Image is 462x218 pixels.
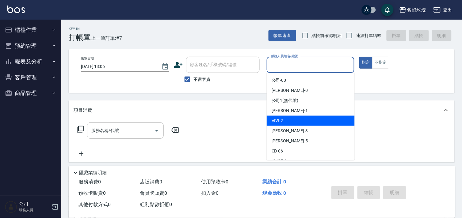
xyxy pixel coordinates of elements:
[269,30,296,41] button: 帳單速查
[81,56,94,61] label: 帳單日期
[5,201,17,213] img: Person
[272,158,287,164] span: ALICE -6
[312,32,342,39] span: 結帳前確認明細
[78,179,101,185] span: 服務消費 0
[262,179,286,185] span: 業績合計 0
[2,70,59,85] button: 客戶管理
[69,33,91,42] h3: 打帳單
[201,179,228,185] span: 使用預收卡 0
[272,77,286,84] span: 公司 -00
[140,201,172,207] span: 紅利點數折抵 0
[91,34,122,42] span: 上一筆訂單:#7
[2,22,59,38] button: 櫃檯作業
[2,85,59,101] button: 商品管理
[272,87,308,94] span: [PERSON_NAME] -0
[2,54,59,70] button: 報表及分析
[397,4,429,16] button: 名留玫瑰
[431,4,455,16] button: 登出
[272,148,283,154] span: CD -06
[78,190,106,196] span: 預收卡販賣 0
[272,128,308,134] span: [PERSON_NAME] -3
[74,107,92,114] p: 項目消費
[140,179,162,185] span: 店販消費 0
[140,190,167,196] span: 會員卡販賣 0
[79,170,107,176] p: 隱藏業績明細
[271,54,298,58] label: 服務人員姓名/編號
[194,76,211,83] span: 不留客資
[272,97,299,104] span: 公司1 (無代號)
[158,59,173,74] button: Choose date, selected date is 2025-10-06
[7,6,25,13] img: Logo
[2,38,59,54] button: 預約管理
[78,201,111,207] span: 其他付款方式 0
[272,107,308,114] span: [PERSON_NAME] -1
[359,57,372,69] button: 指定
[272,138,308,144] span: [PERSON_NAME] -5
[19,207,50,213] p: 服務人員
[69,27,91,31] h2: Key In
[407,6,426,14] div: 名留玫瑰
[272,118,283,124] span: VIVI -2
[152,126,162,136] button: Open
[19,201,50,207] h5: 公司
[262,190,286,196] span: 現金應收 0
[201,190,219,196] span: 扣入金 0
[69,100,455,120] div: 項目消費
[372,57,389,69] button: 不指定
[81,62,155,72] input: YYYY/MM/DD hh:mm
[381,4,394,16] button: save
[356,32,382,39] span: 連續打單結帳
